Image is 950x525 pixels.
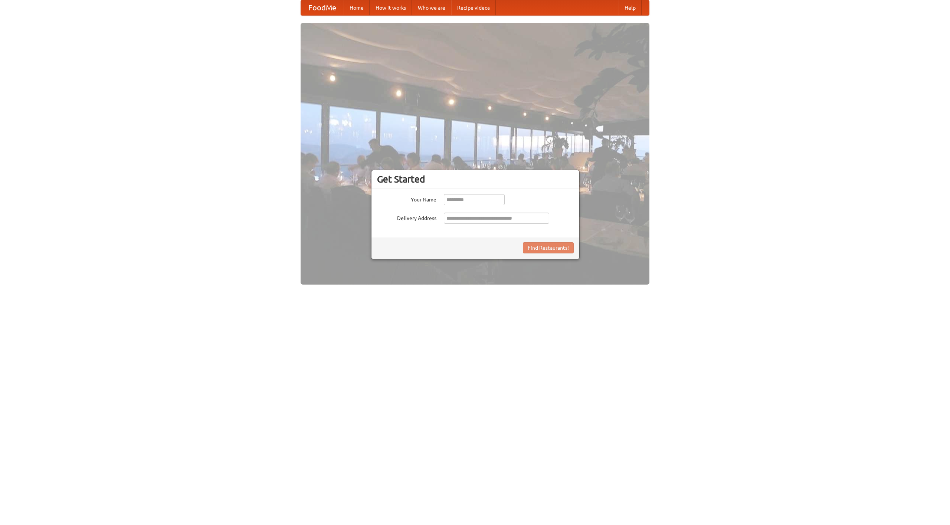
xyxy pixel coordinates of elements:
a: Home [344,0,370,15]
h3: Get Started [377,174,574,185]
label: Your Name [377,194,436,203]
a: FoodMe [301,0,344,15]
button: Find Restaurants! [523,242,574,253]
a: Who we are [412,0,451,15]
label: Delivery Address [377,213,436,222]
a: Recipe videos [451,0,496,15]
a: Help [619,0,642,15]
a: How it works [370,0,412,15]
